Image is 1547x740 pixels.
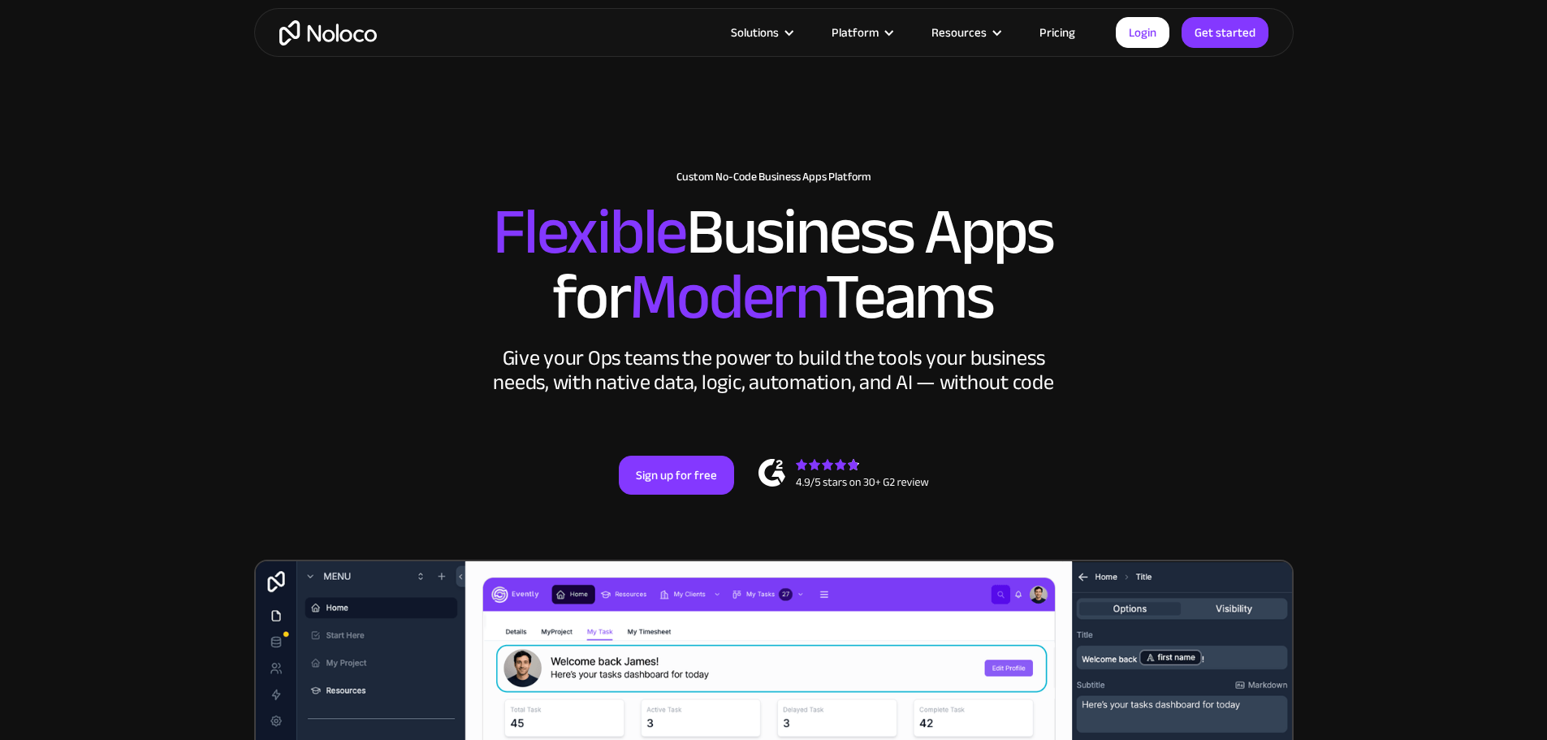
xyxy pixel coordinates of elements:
[911,22,1019,43] div: Resources
[1116,17,1169,48] a: Login
[711,22,811,43] div: Solutions
[811,22,911,43] div: Platform
[1182,17,1268,48] a: Get started
[270,171,1277,184] h1: Custom No-Code Business Apps Platform
[1019,22,1095,43] a: Pricing
[832,22,879,43] div: Platform
[931,22,987,43] div: Resources
[279,20,377,45] a: home
[731,22,779,43] div: Solutions
[629,236,825,357] span: Modern
[493,171,686,292] span: Flexible
[270,200,1277,330] h2: Business Apps for Teams
[619,456,734,495] a: Sign up for free
[490,346,1058,395] div: Give your Ops teams the power to build the tools your business needs, with native data, logic, au...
